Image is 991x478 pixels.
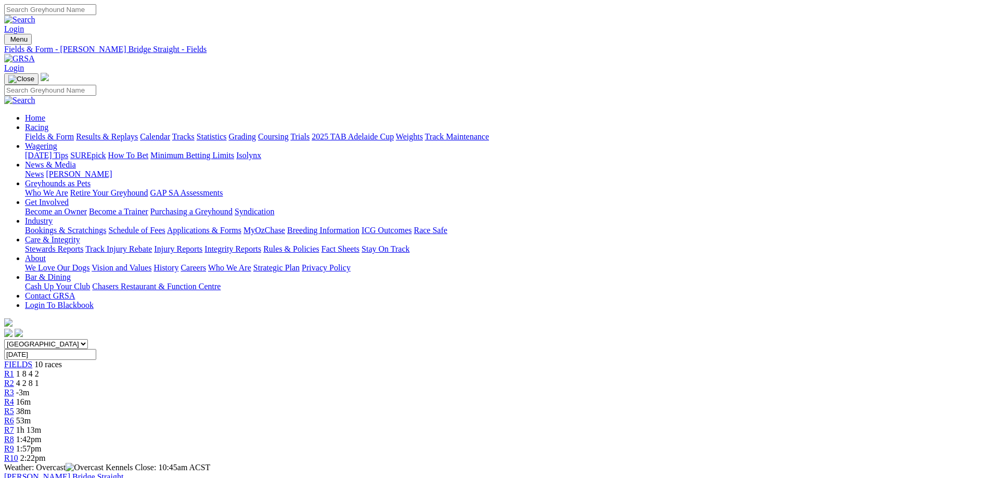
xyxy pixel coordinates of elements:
a: Home [25,113,45,122]
a: Breeding Information [287,226,359,235]
span: Weather: Overcast [4,463,106,472]
a: Weights [396,132,423,141]
input: Search [4,85,96,96]
a: History [153,263,178,272]
a: Industry [25,216,53,225]
a: Track Injury Rebate [85,244,152,253]
span: 53m [16,416,31,425]
a: [DATE] Tips [25,151,68,160]
a: News & Media [25,160,76,169]
span: 1:42pm [16,435,42,444]
a: Grading [229,132,256,141]
a: Login To Blackbook [25,301,94,309]
a: Race Safe [414,226,447,235]
a: Tracks [172,132,195,141]
button: Toggle navigation [4,73,38,85]
input: Select date [4,349,96,360]
img: Search [4,96,35,105]
a: Fields & Form - [PERSON_NAME] Bridge Straight - Fields [4,45,987,54]
a: Trials [290,132,310,141]
a: Fact Sheets [321,244,359,253]
a: SUREpick [70,151,106,160]
a: Who We Are [25,188,68,197]
div: Industry [25,226,987,235]
a: We Love Our Dogs [25,263,89,272]
span: Kennels Close: 10:45am ACST [106,463,210,472]
div: Get Involved [25,207,987,216]
a: R10 [4,454,18,462]
a: Fields & Form [25,132,74,141]
a: Bookings & Scratchings [25,226,106,235]
a: Who We Are [208,263,251,272]
a: FIELDS [4,360,32,369]
a: Care & Integrity [25,235,80,244]
a: Cash Up Your Club [25,282,90,291]
a: Become a Trainer [89,207,148,216]
a: R2 [4,379,14,387]
a: Integrity Reports [204,244,261,253]
a: Privacy Policy [302,263,351,272]
a: Careers [181,263,206,272]
a: Schedule of Fees [108,226,165,235]
a: Login [4,24,24,33]
a: Isolynx [236,151,261,160]
span: 10 races [34,360,62,369]
a: Vision and Values [92,263,151,272]
img: Close [8,75,34,83]
span: R3 [4,388,14,397]
span: 1:57pm [16,444,42,453]
a: Track Maintenance [425,132,489,141]
a: Rules & Policies [263,244,319,253]
button: Toggle navigation [4,34,32,45]
span: Menu [10,35,28,43]
span: 1h 13m [16,425,41,434]
a: Login [4,63,24,72]
a: Statistics [197,132,227,141]
img: GRSA [4,54,35,63]
a: Syndication [235,207,274,216]
img: Search [4,15,35,24]
div: About [25,263,987,273]
a: Coursing [258,132,289,141]
a: MyOzChase [243,226,285,235]
img: Overcast [66,463,104,472]
a: Strategic Plan [253,263,300,272]
a: Calendar [140,132,170,141]
span: 2:22pm [20,454,46,462]
a: R1 [4,369,14,378]
span: -3m [16,388,30,397]
div: Greyhounds as Pets [25,188,987,198]
a: Bar & Dining [25,273,71,281]
a: R9 [4,444,14,453]
img: logo-grsa-white.png [4,318,12,327]
span: 38m [16,407,31,416]
a: How To Bet [108,151,149,160]
div: Wagering [25,151,987,160]
div: Care & Integrity [25,244,987,254]
div: Racing [25,132,987,141]
a: Contact GRSA [25,291,75,300]
a: Retire Your Greyhound [70,188,148,197]
a: Purchasing a Greyhound [150,207,233,216]
span: 4 2 8 1 [16,379,39,387]
a: R7 [4,425,14,434]
img: logo-grsa-white.png [41,73,49,81]
a: Greyhounds as Pets [25,179,91,188]
span: 16m [16,397,31,406]
span: R6 [4,416,14,425]
span: R8 [4,435,14,444]
a: Chasers Restaurant & Function Centre [92,282,221,291]
span: 1 8 4 2 [16,369,39,378]
input: Search [4,4,96,15]
a: Results & Replays [76,132,138,141]
a: GAP SA Assessments [150,188,223,197]
img: twitter.svg [15,329,23,337]
a: Injury Reports [154,244,202,253]
a: ICG Outcomes [362,226,411,235]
